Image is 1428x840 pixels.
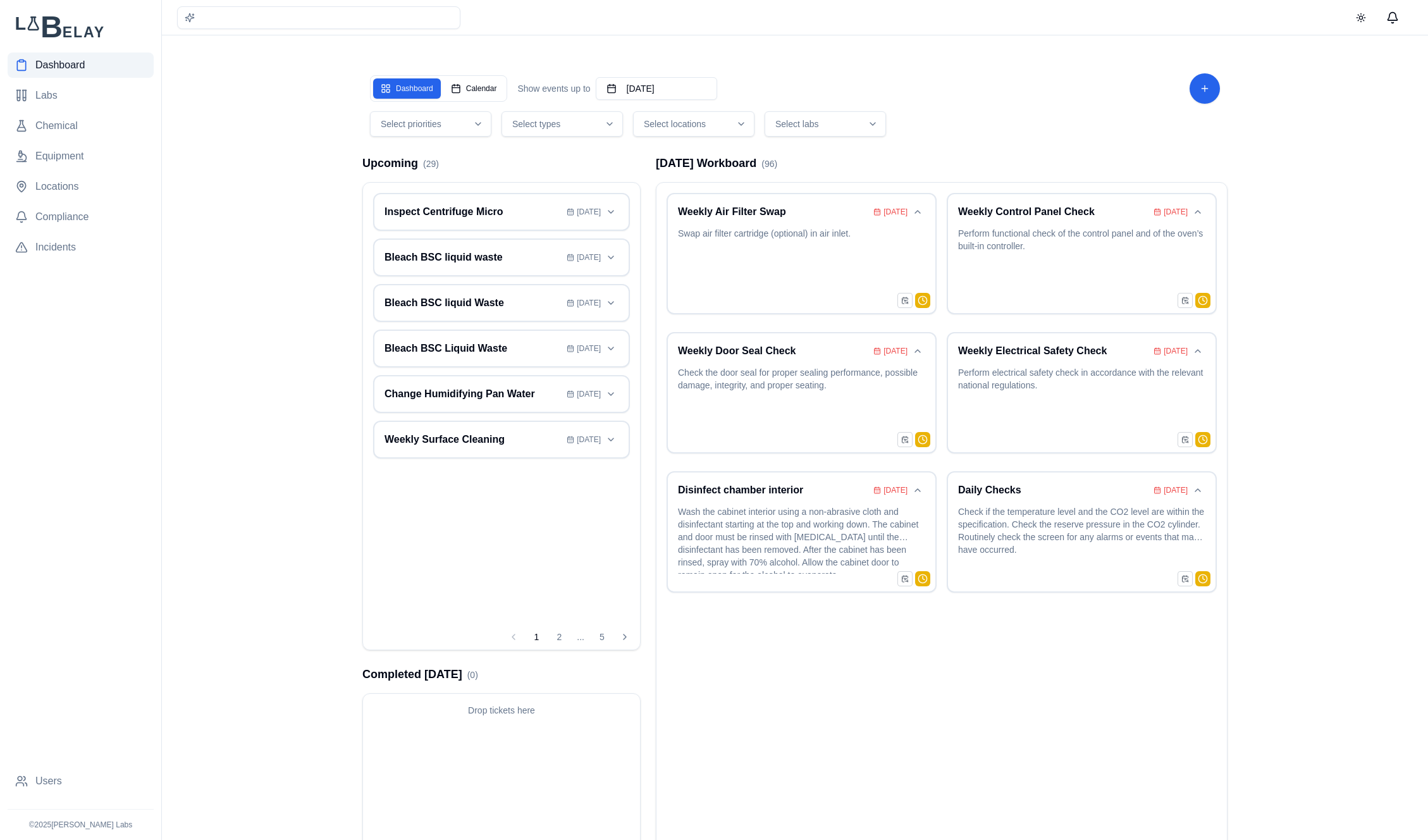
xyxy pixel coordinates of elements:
button: Calendar [443,78,505,99]
p: Perform electrical safety check in accordance with the relevant national regulations. [958,366,1205,435]
p: Check the door seal for proper sealing performance, possible damage, integrity, and proper seating. [678,366,925,435]
span: [DATE] [883,207,908,217]
a: Dashboard [8,52,154,78]
span: Labs [35,88,58,103]
button: Select priorities [370,111,491,137]
p: Swap air filter cartridge (optional) in air inlet. [678,227,925,295]
button: 1 [526,627,546,647]
button: [DATE] [596,77,717,100]
a: Compliance [8,204,154,230]
a: Equipment [8,144,154,169]
span: ( 29 ) [423,159,439,169]
button: Expand card [603,204,619,219]
span: [DATE] [1164,485,1188,495]
button: 5 [592,627,612,647]
button: Toggle theme [1350,6,1372,29]
a: Chemical [8,113,154,139]
span: [DATE] [577,298,601,308]
span: [DATE] [577,343,601,354]
button: Expand card [603,295,619,311]
button: Previous page [503,627,524,647]
span: Chemical [35,118,78,133]
div: Weekly Control Panel Check[DATE]Collapse cardPerform functional check of the control panel and of... [947,193,1217,314]
span: Compliance [35,209,89,225]
span: Select priorities [381,118,441,130]
p: Drop tickets here [373,704,630,717]
button: 2 [549,627,569,647]
span: Select labs [775,118,818,130]
button: Next page [615,627,635,647]
span: Users [35,774,62,789]
a: Locations [8,174,154,199]
button: Select types [502,111,623,137]
h3: Weekly Electrical Safety Check [958,343,1148,359]
a: Incidents [8,235,154,260]
h3: Weekly Surface Cleaning [385,432,562,447]
span: [DATE] [883,485,908,495]
h2: Completed [DATE] [362,665,478,683]
button: Add Task [1190,73,1220,104]
span: Show events up to [517,82,590,95]
h3: Bleach BSC Liquid Waste [385,341,562,356]
h3: Bleach BSC liquid waste [385,250,562,265]
div: Daily Checks[DATE]Collapse cardCheck if the temperature level and the CO2 level are within the sp... [947,471,1217,593]
div: Weekly Door Seal Check[DATE]Collapse cardCheck the door seal for proper sealing performance, poss... [667,332,937,454]
div: Weekly Air Filter Swap[DATE]Collapse cardSwap air filter cartridge (optional) in air inlet. [667,193,937,314]
span: [DATE] [1164,346,1188,356]
button: Select locations [633,111,754,137]
p: Perform functional check of the control panel and of the oven’s built-in controller. [958,227,1205,295]
span: Locations [35,179,79,194]
p: Wash the cabinet interior using a non-abrasive cloth and disinfectant starting at the top and wor... [678,505,925,574]
span: Equipment [35,149,84,164]
span: Incidents [35,240,76,255]
h3: Inspect Centrifuge Micro [385,204,562,219]
span: [DATE] [883,346,908,356]
span: [DATE] [577,252,601,262]
button: Dashboard [373,78,441,99]
span: ( 96 ) [761,159,777,169]
h3: Weekly Control Panel Check [958,204,1148,219]
button: Collapse card [1190,343,1205,359]
a: Users [8,769,154,794]
button: Expand card [603,386,619,402]
button: Collapse card [910,204,925,219]
span: [DATE] [577,389,601,399]
span: [DATE] [577,207,601,217]
span: ( 0 ) [467,670,478,680]
button: Collapse card [910,483,925,498]
img: Lab Belay Logo [8,15,154,37]
h3: Change Humidifying Pan Water [385,386,562,402]
button: Collapse card [1190,204,1205,219]
div: Bleach BSC liquid waste[DATE]Expand card [373,238,630,276]
button: Collapse card [1190,483,1205,498]
h2: Upcoming [362,154,439,172]
div: Inspect Centrifuge Micro[DATE]Expand card [373,193,630,231]
button: Select labs [765,111,886,137]
span: [DATE] [577,435,601,445]
a: Labs [8,83,154,108]
span: ... [572,632,589,642]
p: Check if the temperature level and the CO2 level are within the specification. Check the reserve ... [958,505,1205,574]
h2: [DATE] Workboard [656,154,777,172]
span: Dashboard [35,58,85,73]
span: [DATE] [1164,207,1188,217]
h3: Disinfect chamber interior [678,483,868,498]
button: Expand card [603,341,619,356]
div: Disinfect chamber interior[DATE]Collapse cardWash the cabinet interior using a non-abrasive cloth... [667,471,937,593]
div: Bleach BSC Liquid Waste[DATE]Expand card [373,330,630,367]
button: Expand card [603,250,619,265]
div: Weekly Electrical Safety Check[DATE]Collapse cardPerform electrical safety check in accordance wi... [947,332,1217,454]
div: Change Humidifying Pan Water[DATE]Expand card [373,375,630,413]
button: Expand card [603,432,619,447]
h3: Weekly Door Seal Check [678,343,868,359]
span: Select types [512,118,560,130]
button: Collapse card [910,343,925,359]
div: Weekly Surface Cleaning[DATE]Expand card [373,421,630,459]
span: Select locations [644,118,706,130]
h3: Daily Checks [958,483,1148,498]
button: Messages [1380,5,1405,30]
div: Bleach BSC liquid Waste[DATE]Expand card [373,284,630,322]
h3: Weekly Air Filter Swap [678,204,868,219]
h3: Bleach BSC liquid Waste [385,295,562,311]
